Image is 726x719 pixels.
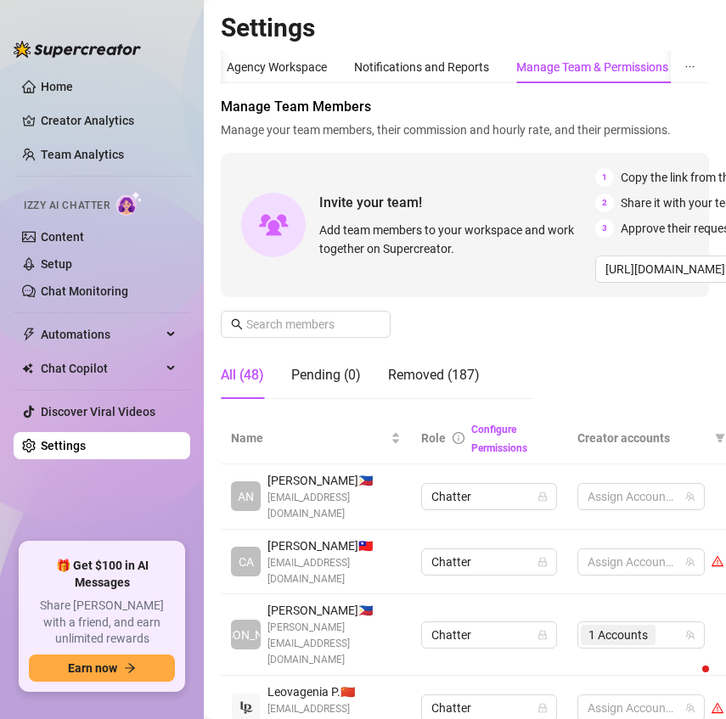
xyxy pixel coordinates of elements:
[595,168,614,187] span: 1
[239,553,254,571] span: CA
[319,192,595,213] span: Invite your team!
[431,622,547,648] span: Chatter
[200,626,291,644] span: [PERSON_NAME]
[388,365,480,385] div: Removed (187)
[41,405,155,418] a: Discover Viral Videos
[581,625,656,645] span: 1 Accounts
[238,487,254,506] span: AN
[537,492,548,502] span: lock
[231,318,243,330] span: search
[537,557,548,567] span: lock
[267,471,401,490] span: [PERSON_NAME] 🇵🇭
[29,654,175,682] button: Earn nowarrow-right
[685,630,695,640] span: team
[221,365,264,385] div: All (48)
[577,429,708,447] span: Creator accounts
[41,148,124,161] a: Team Analytics
[41,257,72,271] a: Setup
[267,620,401,668] span: [PERSON_NAME][EMAIL_ADDRESS][DOMAIN_NAME]
[712,555,723,567] span: warning
[516,58,668,76] div: Manage Team & Permissions
[267,536,401,555] span: [PERSON_NAME] 🇹🇼
[267,601,401,620] span: [PERSON_NAME] 🇵🇭
[41,107,177,134] a: Creator Analytics
[221,413,411,464] th: Name
[471,424,527,454] a: Configure Permissions
[291,365,361,385] div: Pending (0)
[116,191,143,216] img: AI Chatter
[41,355,161,382] span: Chat Copilot
[29,598,175,648] span: Share [PERSON_NAME] with a friend, and earn unlimited rewards
[68,661,117,675] span: Earn now
[319,221,588,258] span: Add team members to your workspace and work together on Supercreator.
[431,484,547,509] span: Chatter
[41,439,86,452] a: Settings
[41,284,128,298] a: Chat Monitoring
[685,703,695,713] span: team
[685,492,695,502] span: team
[595,219,614,238] span: 3
[712,702,723,714] span: warning
[22,328,36,341] span: thunderbolt
[588,626,648,644] span: 1 Accounts
[41,80,73,93] a: Home
[124,662,136,674] span: arrow-right
[41,321,161,348] span: Automations
[24,198,110,214] span: Izzy AI Chatter
[715,433,725,443] span: filter
[221,97,709,117] span: Manage Team Members
[29,558,175,591] span: 🎁 Get $100 in AI Messages
[595,194,614,212] span: 2
[41,230,84,244] a: Content
[246,315,367,334] input: Search members
[685,557,695,567] span: team
[354,58,489,76] div: Notifications and Reports
[671,51,709,83] button: ellipsis
[231,429,387,447] span: Name
[22,362,33,374] img: Chat Copilot
[453,432,464,444] span: info-circle
[267,490,401,522] span: [EMAIL_ADDRESS][DOMAIN_NAME]
[267,682,401,701] span: Leovagenia P. 🇨🇳
[221,12,709,44] h2: Settings
[684,61,695,72] span: ellipsis
[668,661,709,702] iframe: Intercom live chat
[267,555,401,587] span: [EMAIL_ADDRESS][DOMAIN_NAME]
[421,431,446,445] span: Role
[431,549,547,575] span: Chatter
[14,41,141,58] img: logo-BBDzfeDw.svg
[227,58,327,76] div: Agency Workspace
[221,121,709,139] span: Manage your team members, their commission and hourly rate, and their permissions.
[537,703,548,713] span: lock
[537,630,548,640] span: lock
